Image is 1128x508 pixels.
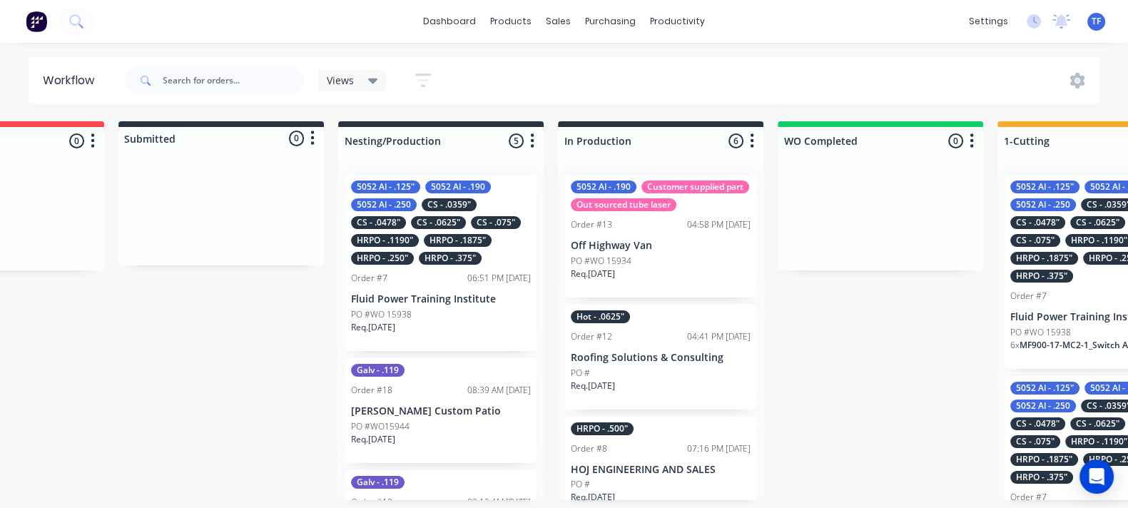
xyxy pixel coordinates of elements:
[1010,417,1065,430] div: CS - .0478"
[571,380,615,392] p: Req. [DATE]
[351,321,395,334] p: Req. [DATE]
[571,442,607,455] div: Order #8
[351,364,405,377] div: Galv - .119
[351,181,420,193] div: 5052 Al - .125"
[351,234,419,247] div: HRPO - .1190"
[327,73,354,88] span: Views
[351,198,417,211] div: 5052 Al - .250
[1010,216,1065,229] div: CS - .0478"
[571,352,751,364] p: Roofing Solutions & Consulting
[1010,234,1060,247] div: CS - .075"
[571,181,636,193] div: 5052 Al - .190
[641,181,749,193] div: Customer supplied part
[351,216,406,229] div: CS - .0478"
[1010,198,1076,211] div: 5052 Al - .250
[571,268,615,280] p: Req. [DATE]
[565,175,756,298] div: 5052 Al - .190Customer supplied partOut sourced tube laserOrder #1304:58 PM [DATE]Off Highway Van...
[578,11,643,32] div: purchasing
[571,240,751,252] p: Off Highway Van
[1010,400,1076,412] div: 5052 Al - .250
[571,367,590,380] p: PO #
[471,216,521,229] div: CS - .075"
[1010,252,1078,265] div: HRPO - .1875"
[962,11,1015,32] div: settings
[419,252,482,265] div: HRPO - .375"
[351,272,387,285] div: Order #7
[351,476,405,489] div: Galv - .119
[422,198,477,211] div: CS - .0359"
[571,330,612,343] div: Order #12
[1070,216,1125,229] div: CS - .0625"
[1010,453,1078,466] div: HRPO - .1875"
[351,308,412,321] p: PO #WO 15938
[351,252,414,265] div: HRPO - .250"
[351,420,410,433] p: PO #WO15944
[571,218,612,231] div: Order #13
[687,218,751,231] div: 04:58 PM [DATE]
[43,72,101,89] div: Workflow
[571,464,751,476] p: HOJ ENGINEERING AND SALES
[643,11,712,32] div: productivity
[345,358,537,463] div: Galv - .119Order #1808:39 AM [DATE][PERSON_NAME] Custom PatioPO #WO15944Req.[DATE]
[571,255,631,268] p: PO #WO 15934
[1010,270,1073,283] div: HRPO - .375"
[1010,491,1047,504] div: Order #7
[1070,417,1125,430] div: CS - .0625"
[1010,339,1020,351] span: 6 x
[411,216,466,229] div: CS - .0625"
[163,66,304,95] input: Search for orders...
[1010,435,1060,448] div: CS - .075"
[1010,382,1079,395] div: 5052 Al - .125"
[1079,459,1114,494] div: Open Intercom Messenger
[424,234,492,247] div: HRPO - .1875"
[345,175,537,351] div: 5052 Al - .125"5052 Al - .1905052 Al - .250CS - .0359"CS - .0478"CS - .0625"CS - .075"HRPO - .119...
[26,11,47,32] img: Factory
[425,181,491,193] div: 5052 Al - .190
[416,11,483,32] a: dashboard
[571,422,634,435] div: HRPO - .500"
[467,272,531,285] div: 06:51 PM [DATE]
[1092,15,1101,28] span: TF
[571,478,590,491] p: PO #
[1010,326,1071,339] p: PO #WO 15938
[483,11,539,32] div: products
[1010,181,1079,193] div: 5052 Al - .125"
[1010,471,1073,484] div: HRPO - .375"
[351,384,392,397] div: Order #18
[351,433,395,446] p: Req. [DATE]
[539,11,578,32] div: sales
[467,384,531,397] div: 08:39 AM [DATE]
[1010,290,1047,303] div: Order #7
[571,491,615,504] p: Req. [DATE]
[687,330,751,343] div: 04:41 PM [DATE]
[571,198,676,211] div: Out sourced tube laser
[351,405,531,417] p: [PERSON_NAME] Custom Patio
[571,310,630,323] div: Hot - .0625"
[351,293,531,305] p: Fluid Power Training Institute
[687,442,751,455] div: 07:16 PM [DATE]
[565,305,756,410] div: Hot - .0625"Order #1204:41 PM [DATE]Roofing Solutions & ConsultingPO #Req.[DATE]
